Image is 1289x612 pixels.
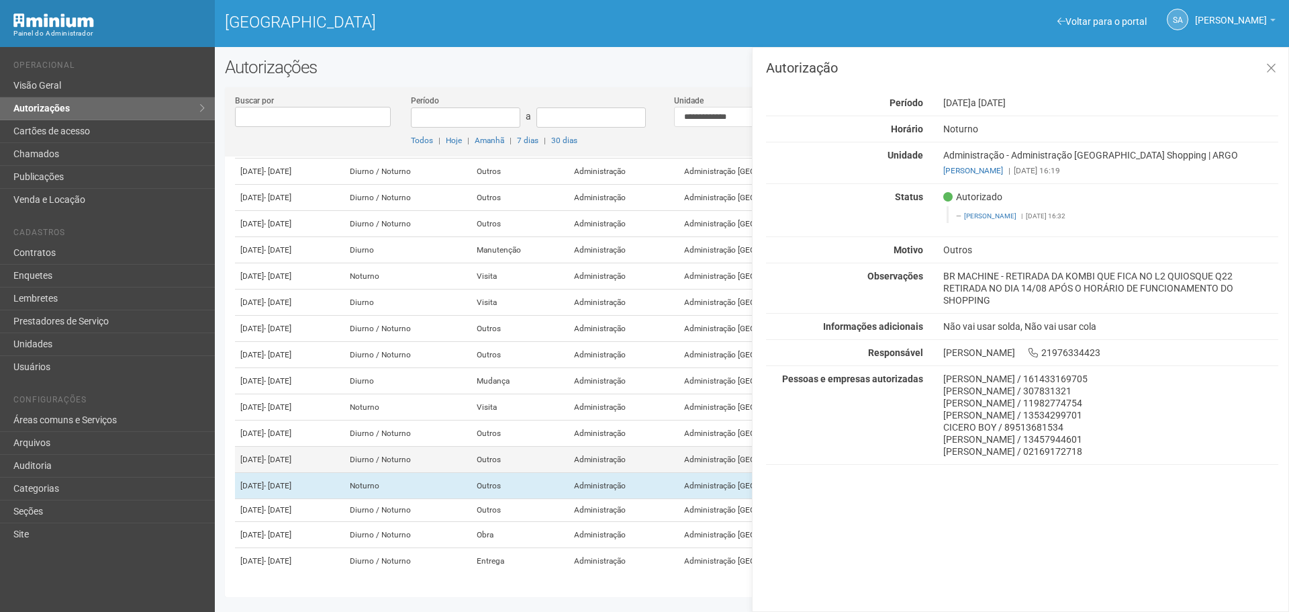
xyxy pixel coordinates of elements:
td: Mudança [471,368,569,394]
label: Unidade [674,95,704,107]
h2: Autorizações [225,57,1279,77]
td: Administração [569,473,679,499]
td: Diurno / Noturno [344,185,471,211]
span: - [DATE] [264,271,291,281]
td: Outros [471,421,569,447]
td: Administração [GEOGRAPHIC_DATA] | ARGO [679,263,975,290]
td: Administração [GEOGRAPHIC_DATA] | ARGO [679,522,975,548]
td: Diurno / Noturno [344,342,471,368]
td: Visita [471,290,569,316]
a: Voltar para o portal [1057,16,1147,27]
td: [DATE] [235,548,344,574]
td: Administração [GEOGRAPHIC_DATA] | ARGO [679,421,975,447]
span: Silvio Anjos [1195,2,1267,26]
td: Administração [569,522,679,548]
td: Administração [GEOGRAPHIC_DATA] | ARGO [679,290,975,316]
div: [PERSON_NAME] / 02169172718 [943,445,1278,457]
span: | [1008,166,1010,175]
td: Administração [GEOGRAPHIC_DATA] | ARGO [679,548,975,574]
td: Administração [569,316,679,342]
span: - [DATE] [264,402,291,412]
span: - [DATE] [264,481,291,490]
td: Diurno [344,237,471,263]
td: Outros [471,159,569,185]
td: Diurno / Noturno [344,548,471,574]
li: Cadastros [13,228,205,242]
a: SA [1167,9,1188,30]
td: [DATE] [235,368,344,394]
label: Buscar por [235,95,274,107]
td: Diurno / Noturno [344,316,471,342]
td: Obra [471,522,569,548]
td: Administração [569,394,679,421]
td: Administração [GEOGRAPHIC_DATA] | ARGO [679,342,975,368]
div: [PERSON_NAME] / 11982774754 [943,397,1278,409]
td: Noturno [344,394,471,421]
td: Administração [569,290,679,316]
h1: [GEOGRAPHIC_DATA] [225,13,742,31]
td: [DATE] [235,263,344,290]
td: Administração [GEOGRAPHIC_DATA] | ARGO [679,368,975,394]
strong: Pessoas e empresas autorizadas [782,374,923,384]
footer: [DATE] 16:32 [956,212,1271,221]
td: Outros [471,473,569,499]
td: Diurno / Noturno [344,211,471,237]
td: Administração [569,237,679,263]
td: Outros [471,447,569,473]
span: - [DATE] [264,505,291,515]
span: | [1021,212,1022,220]
td: [DATE] [235,342,344,368]
td: Visita [471,394,569,421]
td: Administração [GEOGRAPHIC_DATA] | ARGO [679,185,975,211]
strong: Observações [867,271,923,281]
td: [DATE] [235,499,344,522]
td: Administração [GEOGRAPHIC_DATA] | ARGO [679,211,975,237]
td: [DATE] [235,316,344,342]
span: - [DATE] [264,376,291,386]
strong: Período [890,97,923,108]
td: Manutenção [471,237,569,263]
span: - [DATE] [264,455,291,464]
td: Outros [471,499,569,522]
td: [DATE] [235,159,344,185]
div: [DATE] 16:19 [943,165,1278,177]
a: [PERSON_NAME] [943,166,1003,175]
td: Administração [GEOGRAPHIC_DATA] | ARGO [679,316,975,342]
strong: Informações adicionais [823,321,923,332]
td: [DATE] [235,473,344,499]
a: Hoje [446,136,462,145]
span: - [DATE] [264,324,291,333]
td: Administração [GEOGRAPHIC_DATA] | ARGO [679,499,975,522]
span: - [DATE] [264,219,291,228]
div: BR MACHINE - RETIRADA DA KOMBI QUE FICA NO L2 QUIOSQUE Q22 RETIRADA NO DIA 14/08 APÓS O HORÁRIO D... [933,270,1288,306]
h3: Autorização [766,61,1278,75]
td: [DATE] [235,185,344,211]
td: Administração [569,263,679,290]
span: Autorizado [943,191,1002,203]
td: [DATE] [235,447,344,473]
td: Noturno [344,263,471,290]
td: Outros [471,342,569,368]
span: a [DATE] [971,97,1006,108]
label: Período [411,95,439,107]
a: [PERSON_NAME] [964,212,1016,220]
td: Diurno [344,290,471,316]
td: Outros [471,211,569,237]
a: 30 dias [551,136,577,145]
td: Entrega [471,548,569,574]
div: Painel do Administrador [13,28,205,40]
td: Administração [GEOGRAPHIC_DATA] | ARGO [679,237,975,263]
td: Diurno / Noturno [344,159,471,185]
div: [PERSON_NAME] / 13534299701 [943,409,1278,421]
div: Noturno [933,123,1288,135]
td: Diurno / Noturno [344,522,471,548]
a: 7 dias [517,136,538,145]
span: - [DATE] [264,429,291,438]
td: Outros [471,316,569,342]
div: Outros [933,244,1288,256]
div: CICERO BOY / 89513681534 [943,421,1278,433]
span: - [DATE] [264,167,291,176]
strong: Responsável [868,347,923,358]
span: - [DATE] [264,298,291,307]
span: - [DATE] [264,556,291,566]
